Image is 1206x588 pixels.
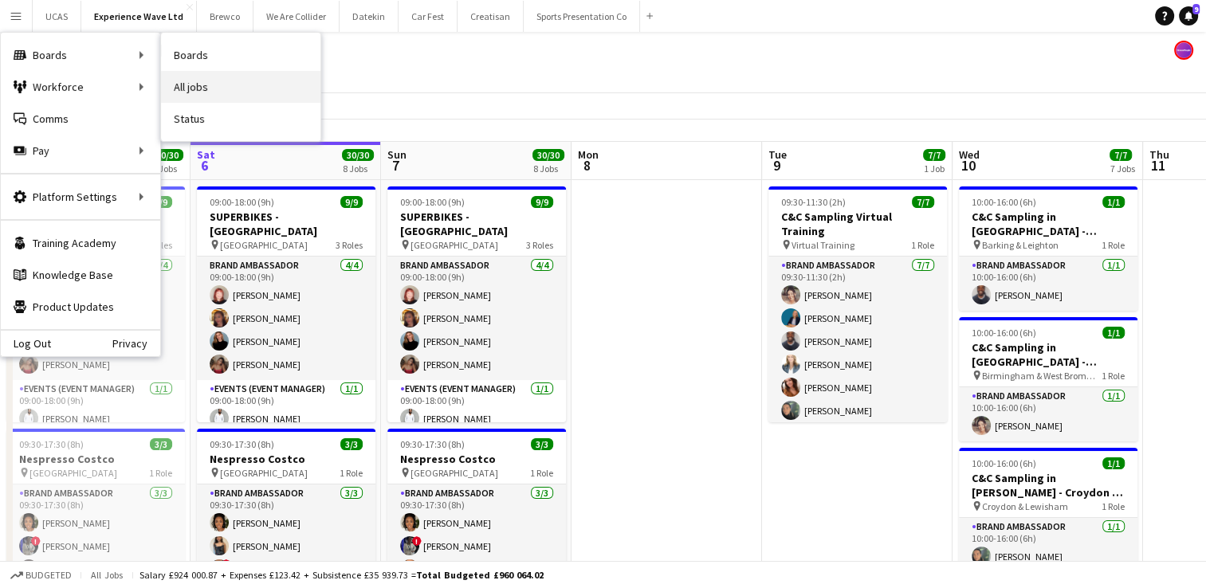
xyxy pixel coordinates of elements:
span: 09:30-11:30 (2h) [781,196,846,208]
span: 1 Role [149,467,172,479]
span: 7/7 [923,149,945,161]
button: Sports Presentation Co [524,1,640,32]
app-job-card: 10:00-16:00 (6h)1/1C&C Sampling in [GEOGRAPHIC_DATA] - Birmingham & [GEOGRAPHIC_DATA] Birmingham ... [959,317,1137,441]
span: 30/30 [151,149,183,161]
a: Comms [1,103,160,135]
span: 1/1 [1102,196,1125,208]
a: 9 [1179,6,1198,25]
span: 10:00-16:00 (6h) [972,196,1036,208]
app-card-role: Events (Event Manager)1/109:00-18:00 (9h)[PERSON_NAME] [197,380,375,434]
app-job-card: 09:30-17:30 (8h)3/3Nespresso Costco [GEOGRAPHIC_DATA]1 RoleBrand Ambassador3/309:30-17:30 (8h)[PE... [387,429,566,585]
span: 09:30-17:30 (8h) [19,438,84,450]
span: 6 [194,156,215,174]
span: Mon [578,147,599,162]
h3: C&C Sampling Virtual Training [768,210,947,238]
span: 1/1 [1102,457,1125,469]
app-card-role: Brand Ambassador7/709:30-11:30 (2h)[PERSON_NAME][PERSON_NAME][PERSON_NAME][PERSON_NAME][PERSON_NA... [768,257,947,449]
span: 09:00-18:00 (9h) [210,196,274,208]
span: All jobs [88,569,126,581]
h3: SUPERBIKES - [GEOGRAPHIC_DATA] [387,210,566,238]
span: 11 [1147,156,1169,174]
span: 1 Role [1102,500,1125,512]
h3: SUPERBIKES - [GEOGRAPHIC_DATA] [197,210,375,238]
button: Car Fest [399,1,458,32]
a: Product Updates [1,291,160,323]
span: Croydon & Lewisham [982,500,1068,512]
span: 7 [385,156,407,174]
a: Boards [161,39,320,71]
span: [GEOGRAPHIC_DATA] [220,467,308,479]
span: Sat [197,147,215,162]
span: 9/9 [340,196,363,208]
span: Wed [959,147,980,162]
div: Salary £924 000.87 + Expenses £123.42 + Subsistence £35 939.73 = [139,569,544,581]
div: 09:30-17:30 (8h)3/3Nespresso Costco [GEOGRAPHIC_DATA]1 RoleBrand Ambassador3/309:30-17:30 (8h)[PE... [197,429,375,585]
span: [GEOGRAPHIC_DATA] [411,239,498,251]
app-card-role: Brand Ambassador1/110:00-16:00 (6h)[PERSON_NAME] [959,387,1137,441]
div: Platform Settings [1,181,160,213]
button: Datekin [340,1,399,32]
span: 3 Roles [526,239,553,251]
span: Thu [1149,147,1169,162]
span: 1 Role [530,467,553,479]
span: ! [412,536,422,546]
span: Total Budgeted £960 064.02 [416,569,544,581]
span: Birmingham & West Bromwich [982,370,1102,382]
div: 09:00-18:00 (9h)9/9SUPERBIKES - [GEOGRAPHIC_DATA] [GEOGRAPHIC_DATA]3 RolesBrand Ambassador4/409:0... [197,186,375,422]
span: 7/7 [1110,149,1132,161]
app-job-card: 09:30-17:30 (8h)3/3Nespresso Costco [GEOGRAPHIC_DATA]1 RoleBrand Ambassador3/309:30-17:30 (8h)[PE... [6,429,185,585]
button: Budgeted [8,566,74,584]
a: Privacy [112,337,160,350]
app-job-card: 09:30-11:30 (2h)7/7C&C Sampling Virtual Training Virtual Training1 RoleBrand Ambassador7/709:30-1... [768,186,947,422]
h3: Nespresso Costco [197,452,375,466]
div: Workforce [1,71,160,103]
span: [GEOGRAPHIC_DATA] [220,239,308,251]
app-card-role: Brand Ambassador3/309:30-17:30 (8h)[PERSON_NAME][PERSON_NAME]![PERSON_NAME] [197,484,375,585]
h3: C&C Sampling in [GEOGRAPHIC_DATA] - Birmingham & [GEOGRAPHIC_DATA] [959,340,1137,369]
app-card-role: Brand Ambassador4/409:00-18:00 (9h)[PERSON_NAME][PERSON_NAME][PERSON_NAME][PERSON_NAME] [197,257,375,380]
button: Experience Wave Ltd [81,1,197,32]
span: 9 [1192,4,1200,14]
app-job-card: 10:00-16:00 (6h)1/1C&C Sampling in [GEOGRAPHIC_DATA] - Barking & Leighton Barking & Leighton1 Rol... [959,186,1137,311]
button: UCAS [33,1,81,32]
app-card-role: Events (Event Manager)1/109:00-18:00 (9h)[PERSON_NAME] [387,380,566,434]
button: Brewco [197,1,253,32]
span: Virtual Training [792,239,854,251]
h3: Nespresso Costco [387,452,566,466]
span: 1 Role [911,239,934,251]
span: 09:30-17:30 (8h) [210,438,274,450]
span: 7/7 [912,196,934,208]
app-card-role: Brand Ambassador4/409:00-18:00 (9h)[PERSON_NAME][PERSON_NAME][PERSON_NAME][PERSON_NAME] [387,257,566,380]
span: ! [222,559,231,569]
span: 1 Role [1102,239,1125,251]
span: Budgeted [26,570,72,581]
app-job-card: 09:00-18:00 (9h)9/9SUPERBIKES - [GEOGRAPHIC_DATA] [GEOGRAPHIC_DATA]3 RolesBrand Ambassador4/409:0... [387,186,566,422]
span: [GEOGRAPHIC_DATA] [411,467,498,479]
app-job-card: 10:00-16:00 (6h)1/1C&C Sampling in [PERSON_NAME] - Croydon & [PERSON_NAME] Croydon & Lewisham1 Ro... [959,448,1137,572]
span: Barking & Leighton [982,239,1059,251]
span: 10 [957,156,980,174]
span: 9/9 [531,196,553,208]
span: 3/3 [150,438,172,450]
div: 8 Jobs [343,163,373,174]
h3: C&C Sampling in [GEOGRAPHIC_DATA] - Barking & Leighton [959,210,1137,238]
a: All jobs [161,71,320,103]
div: 1 Job [924,163,945,174]
app-card-role: Events (Event Manager)1/109:00-18:00 (9h)[PERSON_NAME] [6,380,185,434]
span: 8 [576,156,599,174]
span: Sun [387,147,407,162]
span: 30/30 [532,149,564,161]
div: 8 Jobs [152,163,183,174]
a: Knowledge Base [1,259,160,291]
a: Log Out [1,337,51,350]
div: 7 Jobs [1110,163,1135,174]
span: 1 Role [1102,370,1125,382]
span: [GEOGRAPHIC_DATA] [29,467,117,479]
button: We Are Collider [253,1,340,32]
span: 9 [766,156,787,174]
